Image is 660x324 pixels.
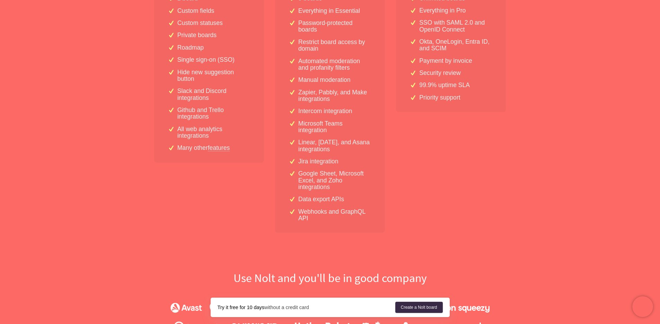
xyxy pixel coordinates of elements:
[298,58,371,71] p: Automated moderation and profanity filters
[177,145,230,151] p: Many other
[419,39,492,52] p: Okta, OneLogin, Entra ID, and SCIM
[218,305,264,310] strong: Try it free for 10 days
[218,304,395,311] div: without a credit card
[298,39,371,52] p: Restrict board access by domain
[208,145,230,151] a: features
[177,107,250,120] p: Github and Trello integrations
[177,44,204,51] p: Roadmap
[298,158,338,165] p: Jira integration
[177,32,217,39] p: Private boards
[298,8,360,14] p: Everything in Essential
[419,58,472,64] p: Payment by invoice
[298,89,371,103] p: Zapier, Pabbly, and Make integrations
[298,120,371,134] p: Microsoft Teams integration
[177,57,235,63] p: Single sign-on (SSO)
[177,69,250,83] p: Hide new suggestion button
[298,20,371,33] p: Password-protected boards
[632,296,653,317] iframe: Chatra live chat
[419,82,470,88] p: 99.9% uptime SLA
[298,139,371,153] p: Linear, [DATE], and Asana integrations
[419,94,460,101] p: Priority support
[298,170,371,190] p: Google Sheet, Microsoft Excel, and Zoho integrations
[108,271,552,286] h2: Use Nolt and you'll be in good company
[298,208,371,222] p: Webhooks and GraphQL API
[395,302,443,313] a: Create a Nolt board
[298,108,352,114] p: Intercom integration
[419,19,492,33] p: SSO with SAML 2.0 and OpenID Connect
[177,20,223,26] p: Custom statuses
[298,77,351,83] p: Manual moderation
[419,7,466,14] p: Everything in Pro
[177,126,250,139] p: All web analytics integrations
[298,196,344,203] p: Data export APIs
[419,70,460,76] p: Security review
[177,8,214,14] p: Custom fields
[177,88,250,101] p: Slack and Discord integrations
